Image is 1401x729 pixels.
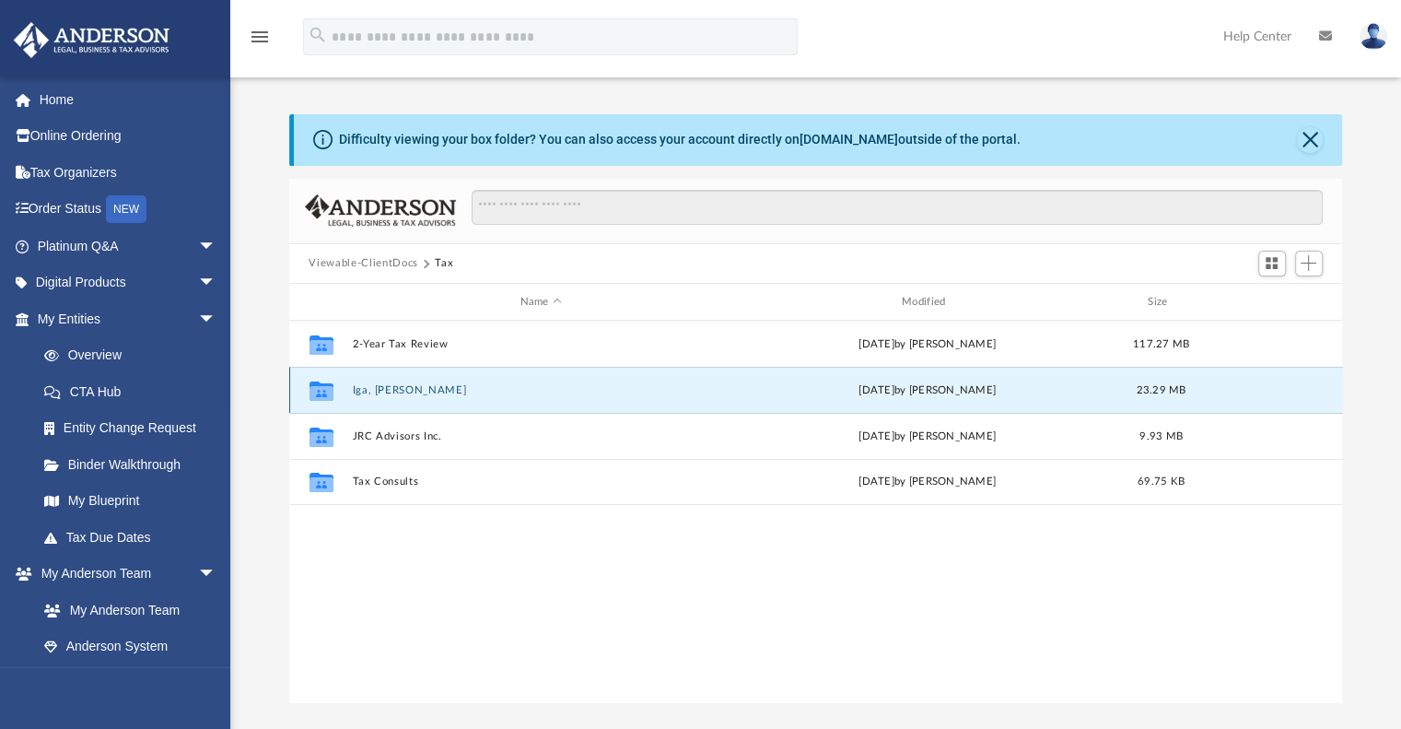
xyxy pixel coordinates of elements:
[738,382,1115,399] div: [DATE] by [PERSON_NAME]
[1137,477,1184,488] span: 69.75 KB
[1136,385,1185,395] span: 23.29 MB
[339,130,1021,149] div: Difficulty viewing your box folder? You can also access your account directly on outside of the p...
[738,336,1115,353] div: [DATE] by [PERSON_NAME]
[1132,339,1188,349] span: 117.27 MB
[351,294,730,311] div: Name
[738,475,1115,491] div: [DATE] by [PERSON_NAME]
[13,265,244,301] a: Digital Productsarrow_drop_down
[198,228,235,265] span: arrow_drop_down
[198,556,235,594] span: arrow_drop_down
[308,25,328,45] i: search
[738,429,1115,445] div: [DATE] by [PERSON_NAME]
[352,338,730,350] button: 2-Year Tax Review
[249,35,271,48] a: menu
[1258,251,1286,276] button: Switch to Grid View
[8,22,175,58] img: Anderson Advisors Platinum Portal
[352,476,730,488] button: Tax Consults
[738,294,1116,311] div: Modified
[26,592,226,629] a: My Anderson Team
[1139,431,1183,441] span: 9.93 MB
[26,446,244,483] a: Binder Walkthrough
[352,430,730,442] button: JRC Advisors Inc.
[472,190,1322,225] input: Search files and folders
[1360,23,1387,50] img: User Pic
[13,118,244,155] a: Online Ordering
[26,664,235,701] a: Client Referrals
[13,154,244,191] a: Tax Organizers
[435,255,453,272] button: Tax
[13,228,244,265] a: Platinum Q&Aarrow_drop_down
[106,195,146,223] div: NEW
[309,255,417,272] button: Viewable-ClientDocs
[352,384,730,396] button: Iga, [PERSON_NAME]
[249,26,271,48] i: menu
[13,556,235,593] a: My Anderson Teamarrow_drop_down
[13,81,244,118] a: Home
[1297,127,1323,153] button: Close
[198,300,235,338] span: arrow_drop_down
[289,321,1343,702] div: grid
[13,300,244,337] a: My Entitiesarrow_drop_down
[1124,294,1197,311] div: Size
[26,629,235,665] a: Anderson System
[26,483,235,520] a: My Blueprint
[26,410,244,447] a: Entity Change Request
[13,191,244,229] a: Order StatusNEW
[26,373,244,410] a: CTA Hub
[198,265,235,302] span: arrow_drop_down
[800,132,898,147] a: [DOMAIN_NAME]
[1295,251,1323,276] button: Add
[26,337,244,374] a: Overview
[1206,294,1335,311] div: id
[26,519,244,556] a: Tax Due Dates
[297,294,343,311] div: id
